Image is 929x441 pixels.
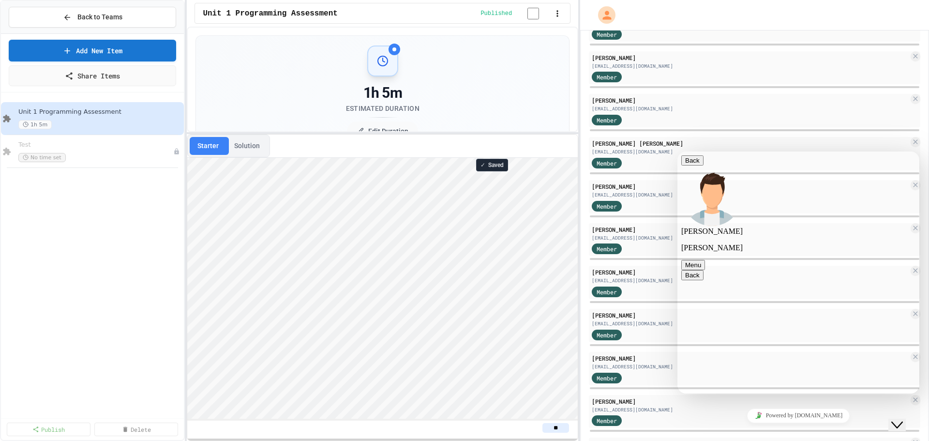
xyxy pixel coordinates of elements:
iframe: chat widget [677,405,919,426]
div: [PERSON_NAME] [PERSON_NAME] [592,139,909,148]
span: Saved [488,161,504,169]
span: Unit 1 Programming Assessment [203,8,337,19]
div: [PERSON_NAME] [592,397,909,406]
input: publish toggle [516,8,551,19]
button: Starter [190,137,226,155]
div: [EMAIL_ADDRESS][DOMAIN_NAME] [592,191,909,198]
div: [EMAIL_ADDRESS][DOMAIN_NAME] [592,320,909,327]
a: Publish [7,423,90,436]
span: Member [597,416,617,425]
button: Solution [226,137,268,155]
div: Unpublished [173,148,180,155]
div: [PERSON_NAME] [592,53,909,62]
span: Test [18,141,173,149]
span: Back to Teams [77,12,122,22]
button: Edit Duration [347,122,418,141]
span: Member [597,73,617,81]
div: [PERSON_NAME] [592,268,909,276]
span: Unit 1 Programming Assessment [18,108,182,116]
div: 1h 5m [346,84,420,102]
div: [EMAIL_ADDRESS][DOMAIN_NAME] [592,406,909,413]
span: No time set [18,153,66,162]
span: Member [597,374,617,382]
a: Delete [94,423,178,436]
div: Content is published and visible to students [480,7,551,19]
span: Member [597,159,617,167]
iframe: chat widget [677,152,919,394]
div: [PERSON_NAME] [592,225,909,234]
a: Share Items [9,65,176,86]
div: [PERSON_NAME] [592,311,909,319]
button: Back to Teams [9,7,176,28]
a: Add New Item [9,40,176,61]
span: ✓ [480,161,485,169]
div: [EMAIL_ADDRESS][DOMAIN_NAME] [592,234,909,242]
span: Member [597,331,617,339]
span: Member [597,202,617,211]
div: Estimated Duration [346,104,420,113]
div: [PERSON_NAME] [592,354,909,363]
div: [PERSON_NAME] [592,96,909,105]
iframe: Snap! Programming Environment [187,158,578,421]
div: [EMAIL_ADDRESS][DOMAIN_NAME] [592,363,909,370]
span: 1h 5m [18,120,52,129]
span: Member [597,30,617,39]
div: [EMAIL_ADDRESS][DOMAIN_NAME] [592,105,909,112]
div: My Account [588,4,618,26]
span: Member [597,288,617,296]
span: Published [480,10,512,17]
div: [EMAIL_ADDRESS][DOMAIN_NAME] [592,148,909,155]
span: Member [597,244,617,253]
iframe: chat widget [888,402,919,431]
div: [PERSON_NAME] [592,182,909,191]
div: [EMAIL_ADDRESS][DOMAIN_NAME] [592,62,909,70]
span: Member [597,116,617,124]
div: [EMAIL_ADDRESS][DOMAIN_NAME] [592,277,909,284]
